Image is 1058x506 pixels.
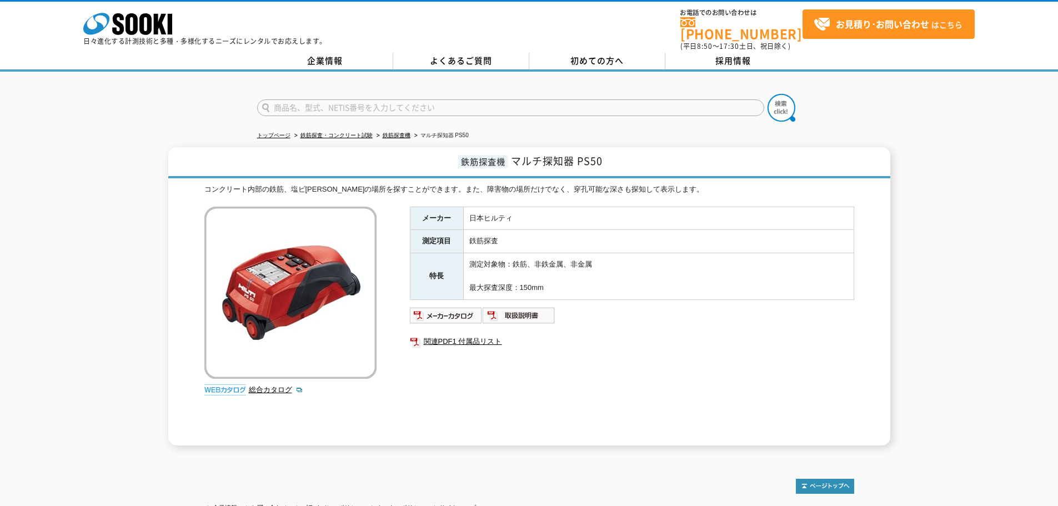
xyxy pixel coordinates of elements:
p: 日々進化する計測技術と多種・多様化するニーズにレンタルでお応えします。 [83,38,327,44]
a: お見積り･お問い合わせはこちら [803,9,975,39]
th: 測定項目 [410,230,463,253]
img: webカタログ [204,384,246,395]
input: 商品名、型式、NETIS番号を入力してください [257,99,764,116]
span: はこちら [814,16,962,33]
a: 鉄筋探査・コンクリート試験 [300,132,373,138]
a: 初めての方へ [529,53,665,69]
a: メーカーカタログ [410,314,483,322]
td: 鉄筋探査 [463,230,854,253]
li: マルチ探知器 PS50 [412,130,469,142]
a: 総合カタログ [249,385,303,394]
img: マルチ探知器 PS50 [204,207,377,379]
img: トップページへ [796,479,854,494]
a: 企業情報 [257,53,393,69]
a: トップページ [257,132,290,138]
span: 鉄筋探査機 [458,155,508,168]
a: 採用情報 [665,53,801,69]
a: よくあるご質問 [393,53,529,69]
a: 関連PDF1 付属品リスト [410,334,854,349]
span: 初めての方へ [570,54,624,67]
a: 鉄筋探査機 [383,132,410,138]
td: 日本ヒルティ [463,207,854,230]
span: マルチ探知器 PS50 [511,153,603,168]
th: 特長 [410,253,463,299]
span: お電話でのお問い合わせは [680,9,803,16]
span: 17:30 [719,41,739,51]
img: btn_search.png [768,94,795,122]
a: 取扱説明書 [483,314,555,322]
div: コンクリート内部の鉄筋、塩ビ[PERSON_NAME]の場所を探すことができます。また、障害物の場所だけでなく、穿孔可能な深さも探知して表示します。 [204,184,854,196]
img: 取扱説明書 [483,307,555,324]
th: メーカー [410,207,463,230]
strong: お見積り･お問い合わせ [836,17,929,31]
span: 8:50 [697,41,713,51]
td: 測定対象物：鉄筋、非鉄金属、非金属 最大探査深度：150mm [463,253,854,299]
img: メーカーカタログ [410,307,483,324]
a: [PHONE_NUMBER] [680,17,803,40]
span: (平日 ～ 土日、祝日除く) [680,41,790,51]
